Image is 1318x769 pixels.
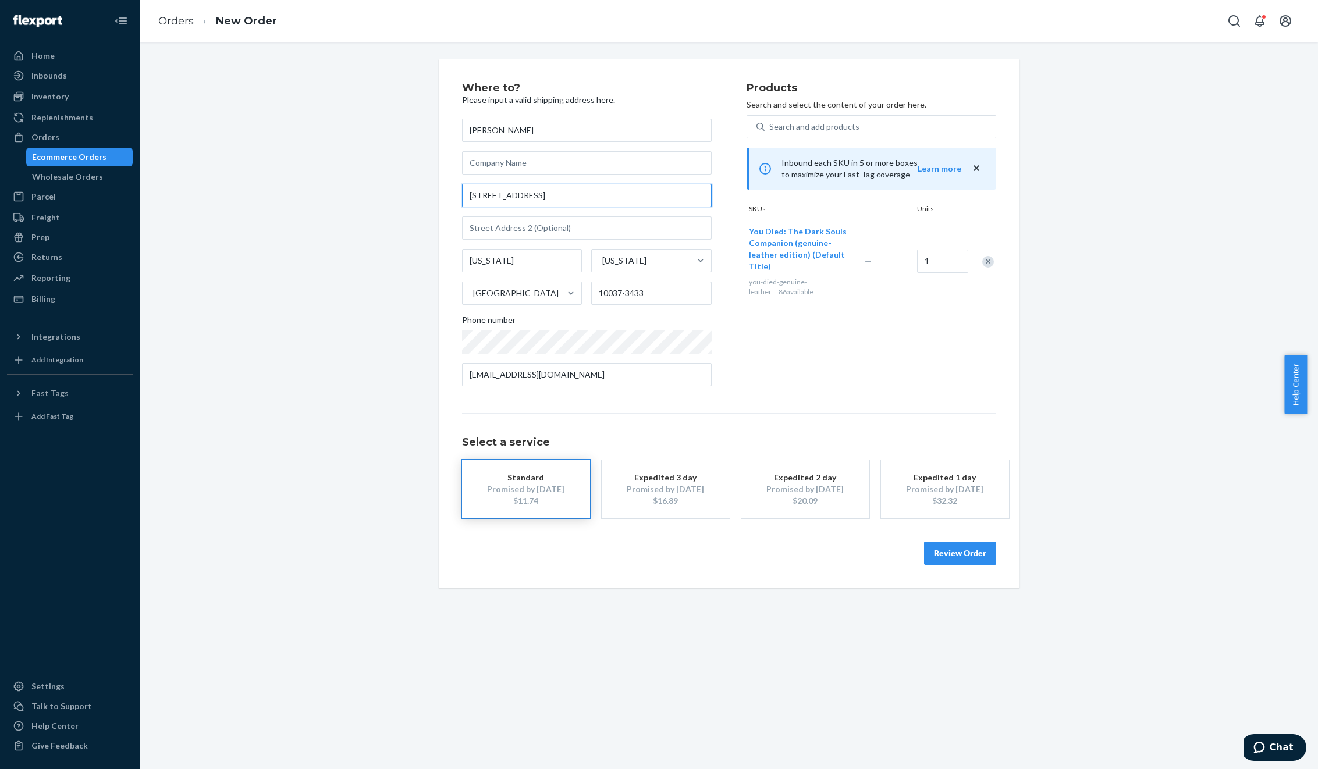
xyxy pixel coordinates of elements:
button: Integrations [7,327,133,346]
span: 86 available [779,287,813,296]
h2: Where to? [462,83,712,94]
div: $11.74 [479,495,573,507]
div: Talk to Support [31,700,92,712]
div: SKUs [747,204,915,216]
div: Expedited 3 day [619,472,712,483]
input: Email (Only Required for International) [462,363,712,386]
div: Promised by [DATE] [759,483,852,495]
button: Expedited 1 dayPromised by [DATE]$32.32 [881,460,1009,518]
div: Reporting [31,272,70,284]
div: Fast Tags [31,387,69,399]
div: Search and add products [769,121,859,133]
img: Flexport logo [13,15,62,27]
div: Inbounds [31,70,67,81]
button: Fast Tags [7,384,133,403]
a: New Order [216,15,277,27]
div: Promised by [DATE] [619,483,712,495]
button: You Died: The Dark Souls Companion (genuine-leather edition) (Default Title) [749,226,851,272]
a: Reporting [7,269,133,287]
div: Add Integration [31,355,83,365]
input: Street Address 2 (Optional) [462,216,712,240]
div: Ecommerce Orders [32,151,106,163]
a: Prep [7,228,133,247]
div: Add Fast Tag [31,411,73,421]
div: Expedited 1 day [898,472,992,483]
div: $32.32 [898,495,992,507]
a: Ecommerce Orders [26,148,133,166]
a: Home [7,47,133,65]
a: Orders [158,15,194,27]
button: Talk to Support [7,697,133,715]
button: Review Order [924,542,996,565]
div: Remove Item [982,256,994,268]
span: you-died-genuine-leather [749,277,807,296]
a: Orders [7,128,133,147]
iframe: Opens a widget where you can chat to one of our agents [1244,734,1306,763]
div: Promised by [DATE] [898,483,992,495]
span: Phone number [462,314,516,330]
button: StandardPromised by [DATE]$11.74 [462,460,590,518]
input: City [462,249,582,272]
div: Give Feedback [31,740,88,752]
button: Give Feedback [7,736,133,755]
div: Returns [31,251,62,263]
a: Parcel [7,187,133,206]
div: Prep [31,232,49,243]
div: Standard [479,472,573,483]
a: Freight [7,208,133,227]
a: Inbounds [7,66,133,85]
div: Parcel [31,191,56,202]
div: Freight [31,212,60,223]
button: Expedited 2 dayPromised by [DATE]$20.09 [741,460,869,518]
a: Inventory [7,87,133,106]
input: Quantity [917,250,968,273]
div: Promised by [DATE] [479,483,573,495]
a: Wholesale Orders [26,168,133,186]
div: Settings [31,681,65,692]
div: Orders [31,131,59,143]
div: Expedited 2 day [759,472,852,483]
h1: Select a service [462,437,996,448]
div: Home [31,50,55,62]
a: Help Center [7,717,133,735]
button: Open Search Box [1223,9,1246,33]
input: Street Address [462,184,712,207]
a: Settings [7,677,133,696]
span: You Died: The Dark Souls Companion (genuine-leather edition) (Default Title) [749,226,847,271]
p: Search and select the content of your order here. [747,99,996,111]
span: — [865,256,872,266]
input: [US_STATE] [601,255,602,266]
div: $20.09 [759,495,852,507]
div: Billing [31,293,55,305]
input: ZIP Code [591,282,712,305]
div: Inventory [31,91,69,102]
div: $16.89 [619,495,712,507]
div: Inbound each SKU in 5 or more boxes to maximize your Fast Tag coverage [747,148,996,190]
div: [US_STATE] [602,255,646,266]
a: Billing [7,290,133,308]
a: Replenishments [7,108,133,127]
p: Please input a valid shipping address here. [462,94,712,106]
div: [GEOGRAPHIC_DATA] [473,287,559,299]
div: Help Center [31,720,79,732]
button: Learn more [918,163,961,175]
ol: breadcrumbs [149,4,286,38]
h2: Products [747,83,996,94]
button: Expedited 3 dayPromised by [DATE]$16.89 [602,460,730,518]
input: First & Last Name [462,119,712,142]
div: Wholesale Orders [32,171,103,183]
button: Open notifications [1248,9,1271,33]
input: Company Name [462,151,712,175]
a: Add Integration [7,351,133,369]
button: Help Center [1284,355,1307,414]
input: [GEOGRAPHIC_DATA] [472,287,473,299]
button: Close Navigation [109,9,133,33]
div: Units [915,204,967,216]
div: Integrations [31,331,80,343]
a: Add Fast Tag [7,407,133,426]
a: Returns [7,248,133,266]
button: Open account menu [1274,9,1297,33]
div: Replenishments [31,112,93,123]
